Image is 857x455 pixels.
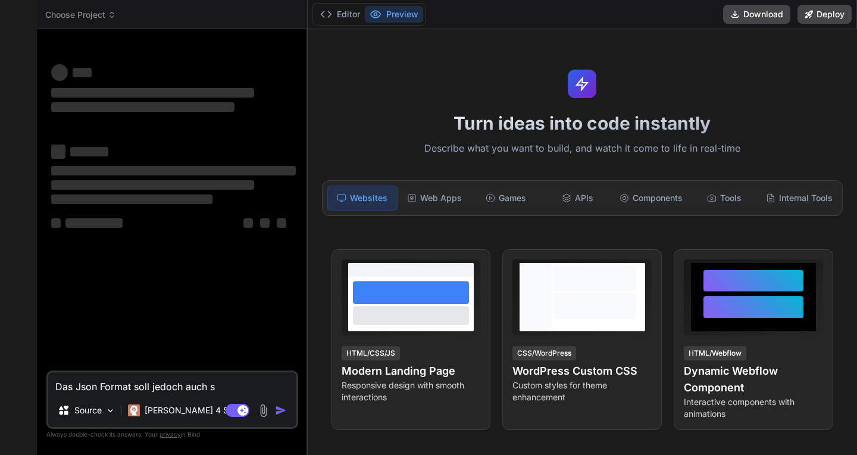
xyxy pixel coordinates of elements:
img: attachment [257,404,270,418]
span: ‌ [51,102,234,112]
button: Editor [315,6,365,23]
div: APIs [543,186,612,211]
button: Download [723,5,790,24]
h4: Modern Landing Page [342,363,481,379]
span: Choose Project [45,9,116,21]
span: ‌ [51,194,212,204]
span: ‌ [70,147,108,156]
span: ‌ [51,88,254,98]
img: Pick Models [105,406,115,416]
span: ‌ [73,68,92,77]
p: Always double-check its answers. Your in Bind [46,429,298,440]
div: Games [471,186,540,211]
h4: Dynamic Webflow Component [684,363,823,396]
span: ‌ [260,218,270,228]
img: Claude 4 Sonnet [128,404,140,416]
button: Deploy [797,5,852,24]
p: Source [74,404,102,416]
p: [PERSON_NAME] 4 S.. [145,404,233,416]
button: Preview [365,6,423,23]
h1: Turn ideas into code instantly [315,112,850,134]
span: ‌ [65,218,123,228]
p: Interactive components with animations [684,396,823,420]
div: Components [615,186,687,211]
div: Websites [327,186,398,211]
img: icon [275,404,287,416]
div: Tools [690,186,759,211]
span: privacy [159,431,181,438]
p: Describe what you want to build, and watch it come to life in real-time [315,141,850,156]
div: HTML/CSS/JS [342,346,400,360]
textarea: Das Json Format soll jedoch auch s [48,372,296,394]
span: ‌ [243,218,253,228]
div: CSS/WordPress [512,346,576,360]
span: ‌ [51,218,61,228]
span: ‌ [51,180,254,190]
p: Responsive design with smooth interactions [342,379,481,403]
div: Internal Tools [761,186,837,211]
h4: WordPress Custom CSS [512,363,652,379]
p: Custom styles for theme enhancement [512,379,652,403]
span: ‌ [51,166,296,175]
div: Web Apps [400,186,469,211]
span: ‌ [277,218,286,228]
span: ‌ [51,64,68,81]
span: ‌ [51,145,65,159]
div: HTML/Webflow [684,346,746,360]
